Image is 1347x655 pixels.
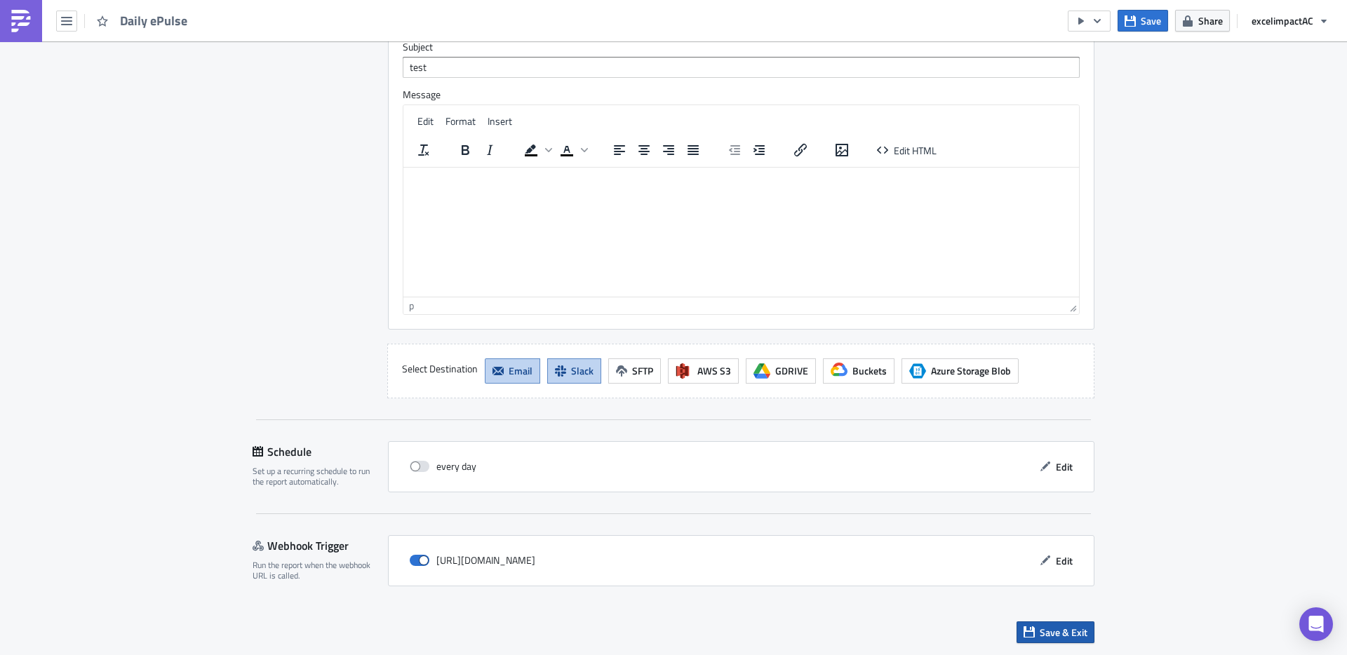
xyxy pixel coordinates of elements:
body: Rich Text Area. Press ALT-0 for help. [6,6,670,48]
span: Save & Exit [1040,625,1087,640]
label: Message [403,88,1080,101]
span: Email [509,363,532,378]
span: Share [1198,13,1223,28]
span: Edit HTML [894,142,937,157]
div: Webhook Trigger [253,535,388,556]
button: Slack [547,358,601,384]
button: Edit [1033,550,1080,572]
span: Insert [488,114,512,128]
button: Save [1118,10,1168,32]
span: Edit [1056,459,1073,474]
div: Set up a recurring schedule to run the report automatically. [253,466,379,487]
span: Edit [1056,553,1073,568]
span: - [6,36,9,48]
span: Save [1141,13,1161,28]
button: Share [1175,10,1230,32]
span: - [6,21,9,32]
button: Azure Storage BlobAzure Storage Blob [902,358,1019,384]
div: Resize [1064,297,1079,314]
button: Edit [1033,456,1080,478]
button: Buckets [823,358,894,384]
button: Clear formatting [412,140,436,160]
div: Text color [555,140,590,160]
span: GDRIVE [775,363,808,378]
span: Buckets [852,363,887,378]
button: Increase indent [747,140,771,160]
button: Align left [608,140,631,160]
button: Edit HTML [871,140,942,160]
span: Azure Storage Blob [909,363,926,379]
button: SFTP [608,358,661,384]
div: Schedule [253,441,388,462]
button: Decrease indent [723,140,746,160]
button: Bold [453,140,477,160]
button: Insert/edit image [830,140,854,160]
label: Select Destination [402,358,478,379]
a: ePulse [9,21,39,32]
img: PushMetrics [10,10,32,32]
div: Run the report when the webhook URL is called. [253,560,379,581]
button: Align center [632,140,656,160]
div: [URL][DOMAIN_NAME] [410,550,535,571]
iframe: Rich Text Area [403,168,1079,297]
span: Daily ePulse [120,13,189,29]
div: every day [410,456,476,477]
span: excelimpact AC [1252,13,1313,28]
button: Insert/edit link [789,140,812,160]
button: Email [485,358,540,384]
div: p [409,298,414,313]
button: excelimpactAC [1245,10,1336,32]
button: GDRIVE [746,358,816,384]
span: Summary for {{ utils.ds_yesterday }} [6,6,162,17]
label: Subject [403,41,1080,53]
button: Italic [478,140,502,160]
div: Open Intercom Messenger [1299,607,1333,641]
span: Slack [571,363,594,378]
div: Background color [519,140,554,160]
button: Save & Exit [1017,621,1094,643]
span: Edit [417,114,434,128]
button: AWS S3 [668,358,739,384]
span: SFTP [632,363,653,378]
span: AWS S3 [697,363,731,378]
button: Justify [681,140,705,160]
span: Azure Storage Blob [931,363,1011,378]
a: Daily Performance [9,36,90,48]
button: Align right [657,140,681,160]
span: Format [445,114,476,128]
